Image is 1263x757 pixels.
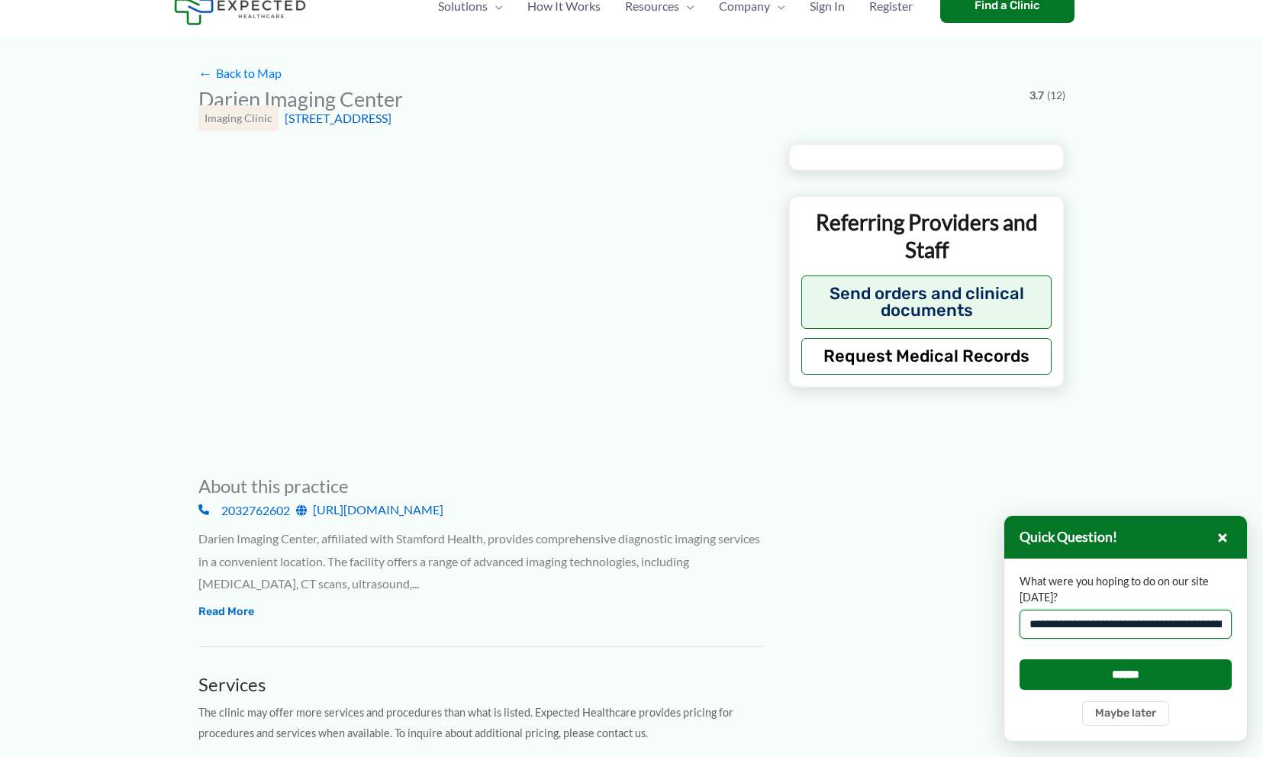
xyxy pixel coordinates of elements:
[1029,85,1044,105] span: 3.7
[198,473,764,499] h3: About this practice
[1082,701,1169,726] button: Maybe later
[198,85,403,112] h2: Darien Imaging Center
[198,62,282,85] a: ←Back to Map
[198,672,764,697] h3: Services
[198,603,254,621] button: Read More
[285,111,391,125] a: [STREET_ADDRESS]
[296,498,443,521] a: [URL][DOMAIN_NAME]
[198,703,764,744] p: The clinic may offer more services and procedures than what is listed. Expected Healthcare provid...
[1020,528,1117,547] h3: Quick Question!
[1213,528,1232,546] button: Close
[198,527,764,595] div: Darien Imaging Center, affiliated with Stamford Health, provides comprehensive diagnostic imaging...
[1047,85,1065,105] span: (12)
[801,338,1052,375] button: Request Medical Records
[198,498,290,521] a: 2032762602
[801,208,1052,264] p: Referring Providers and Staff
[198,105,279,131] div: Imaging Clinic
[1020,574,1232,605] label: What were you hoping to do on our site [DATE]?
[198,66,213,80] span: ←
[801,275,1052,329] button: Send orders and clinical documents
